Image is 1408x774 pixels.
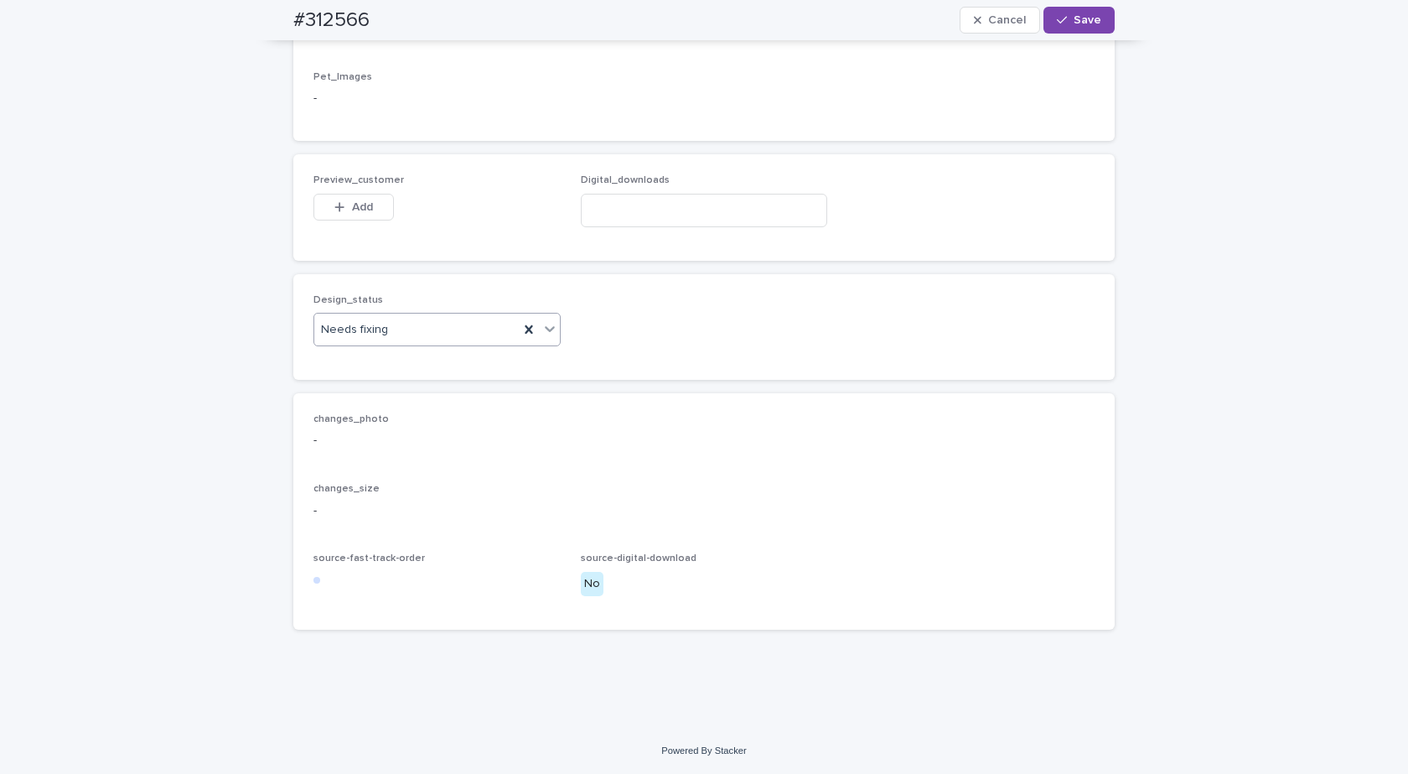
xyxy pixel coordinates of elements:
[313,72,372,82] span: Pet_Images
[960,7,1040,34] button: Cancel
[988,14,1026,26] span: Cancel
[313,553,425,564] span: source-fast-track-order
[1074,14,1101,26] span: Save
[661,745,746,756] a: Powered By Stacker
[293,8,370,33] h2: #312566
[313,194,394,221] button: Add
[581,572,603,596] div: No
[313,432,1095,449] p: -
[313,502,1095,520] p: -
[313,295,383,305] span: Design_status
[313,484,380,494] span: changes_size
[321,321,388,339] span: Needs fixing
[313,90,1095,107] p: -
[581,175,670,185] span: Digital_downloads
[1043,7,1115,34] button: Save
[581,553,696,564] span: source-digital-download
[352,201,373,213] span: Add
[313,414,389,424] span: changes_photo
[313,175,404,185] span: Preview_customer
